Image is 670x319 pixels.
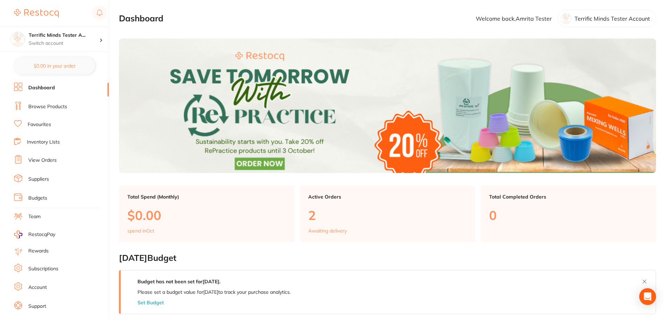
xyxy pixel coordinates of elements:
[127,228,154,234] p: spend in Oct
[28,157,57,164] a: View Orders
[28,84,55,91] a: Dashboard
[14,9,59,18] img: Restocq Logo
[137,278,220,285] strong: Budget has not been set for [DATE] .
[481,186,656,242] a: Total Completed Orders0
[119,186,294,242] a: Total Spend (Monthly)$0.00spend inOct
[28,265,58,272] a: Subscriptions
[308,194,467,200] p: Active Orders
[127,194,286,200] p: Total Spend (Monthly)
[28,284,47,291] a: Account
[28,195,47,202] a: Budgets
[119,14,163,23] h2: Dashboard
[308,208,467,222] p: 2
[28,303,46,310] a: Support
[308,228,347,234] p: Awaiting delivery
[137,300,164,305] button: Set Budget
[28,176,49,183] a: Suppliers
[127,208,286,222] p: $0.00
[14,230,55,238] a: RestocqPay
[28,248,49,255] a: Rewards
[29,40,99,47] p: Switch account
[14,230,22,238] img: RestocqPay
[28,103,67,110] a: Browse Products
[29,32,99,39] h4: Terrific Minds Tester Account
[489,208,648,222] p: 0
[489,194,648,200] p: Total Completed Orders
[28,121,51,128] a: Favourites
[28,231,55,238] span: RestocqPay
[300,186,475,242] a: Active Orders2Awaiting delivery
[137,289,291,295] p: Please set a budget value for [DATE] to track your purchase analytics.
[14,5,59,21] a: Restocq Logo
[27,139,60,146] a: Inventory Lists
[119,39,656,173] img: Dashboard
[476,15,552,22] p: Welcome back, Amrita Tester
[11,32,25,46] img: Terrific Minds Tester Account
[639,288,656,305] div: Open Intercom Messenger
[28,213,41,220] a: Team
[14,57,95,74] button: $0.00 in your order
[119,253,656,263] h2: [DATE] Budget
[574,15,650,22] p: Terrific Minds Tester Account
